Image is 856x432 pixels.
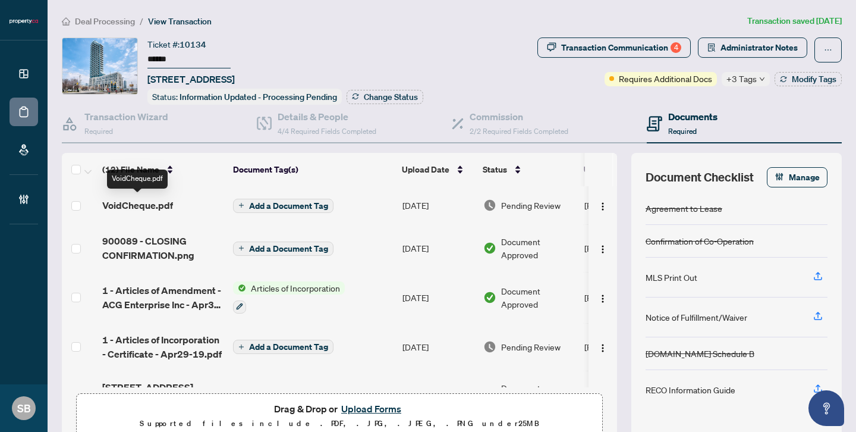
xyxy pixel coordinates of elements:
[233,198,333,213] button: Add a Document Tag
[233,199,333,213] button: Add a Document Tag
[102,283,224,312] span: 1 - Articles of Amendment - ACG Enterprise Inc - Apr30-19.pdf
[580,224,669,272] td: [PERSON_NAME]
[148,16,212,27] span: View Transaction
[580,323,669,371] td: [PERSON_NAME]
[402,163,449,176] span: Upload Date
[646,383,735,396] div: RECO Information Guide
[249,202,328,210] span: Add a Document Tag
[593,196,612,215] button: Logo
[598,202,608,211] img: Logo
[668,109,717,124] h4: Documents
[238,202,244,208] span: plus
[619,72,712,85] span: Requires Additional Docs
[249,245,328,253] span: Add a Document Tag
[646,311,747,324] div: Notice of Fulfillment/Waiver
[84,109,168,124] h4: Transaction Wizard
[789,168,820,187] span: Manage
[646,169,754,186] span: Document Checklist
[593,288,612,307] button: Logo
[501,235,575,261] span: Document Approved
[398,371,479,418] td: [DATE]
[398,186,479,224] td: [DATE]
[561,38,681,57] div: Transaction Communication
[102,163,159,176] span: (12) File Name
[759,76,765,82] span: down
[501,284,575,311] span: Document Approved
[501,340,561,353] span: Pending Review
[726,72,757,86] span: +3 Tags
[593,239,612,258] button: Logo
[398,224,479,272] td: [DATE]
[483,291,496,304] img: Document Status
[537,37,691,58] button: Transaction Communication4
[398,323,479,371] td: [DATE]
[233,240,333,256] button: Add a Document Tag
[97,153,228,186] th: (12) File Name
[84,417,595,431] p: Supported files include .PDF, .JPG, .JPEG, .PNG under 25 MB
[107,170,168,189] div: VoidCheque.pdf
[646,202,722,215] div: Agreement to Lease
[646,271,697,284] div: MLS Print Out
[483,199,496,212] img: Document Status
[720,38,798,57] span: Administrator Notes
[246,281,345,295] span: Articles of Incorporation
[10,18,38,25] img: logo
[102,198,173,212] span: VoidCheque.pdf
[478,153,579,186] th: Status
[483,242,496,255] img: Document Status
[233,281,345,314] button: Status IconArticles of Incorporation
[671,42,681,53] div: 4
[147,72,235,86] span: [STREET_ADDRESS]
[102,333,224,361] span: 1 - Articles of Incorporation - Certificate - Apr29-19.pdf
[668,127,697,136] span: Required
[598,343,608,353] img: Logo
[233,340,333,354] button: Add a Document Tag
[483,340,496,353] img: Document Status
[747,14,842,28] article: Transaction saved [DATE]
[792,75,836,83] span: Modify Tags
[102,380,224,409] span: [STREET_ADDRESS] - Leased MLS listing.pdf
[147,89,342,105] div: Status:
[62,17,70,26] span: home
[180,39,206,50] span: 10134
[501,381,575,408] span: Document Approved
[646,347,754,360] div: [DOMAIN_NAME] Schedule B
[84,127,113,136] span: Required
[646,234,754,248] div: Confirmation of Co-Operation
[824,46,832,54] span: ellipsis
[147,37,206,51] div: Ticket #:
[775,72,842,86] button: Modify Tags
[102,234,224,262] span: 900089 - CLOSING CONFIRMATION.png
[228,153,397,186] th: Document Tag(s)
[698,37,807,58] button: Administrator Notes
[140,14,143,28] li: /
[233,281,246,295] img: Status Icon
[483,163,507,176] span: Status
[278,127,376,136] span: 4/4 Required Fields Completed
[580,272,669,323] td: [PERSON_NAME]
[707,43,716,52] span: solution
[180,92,337,102] span: Information Updated - Processing Pending
[238,245,244,251] span: plus
[238,344,244,350] span: plus
[593,337,612,356] button: Logo
[808,390,844,426] button: Open asap
[274,401,405,417] span: Drag & Drop or
[75,16,135,27] span: Deal Processing
[470,127,568,136] span: 2/2 Required Fields Completed
[62,38,137,94] img: IMG-C12269665_1.jpg
[249,343,328,351] span: Add a Document Tag
[233,242,333,256] button: Add a Document Tag
[347,90,423,104] button: Change Status
[580,371,669,418] td: [PERSON_NAME]
[598,294,608,303] img: Logo
[598,245,608,254] img: Logo
[580,186,669,224] td: [PERSON_NAME]
[579,153,668,186] th: Uploaded By
[398,272,479,323] td: [DATE]
[767,167,827,187] button: Manage
[397,153,478,186] th: Upload Date
[501,199,561,212] span: Pending Review
[364,93,418,101] span: Change Status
